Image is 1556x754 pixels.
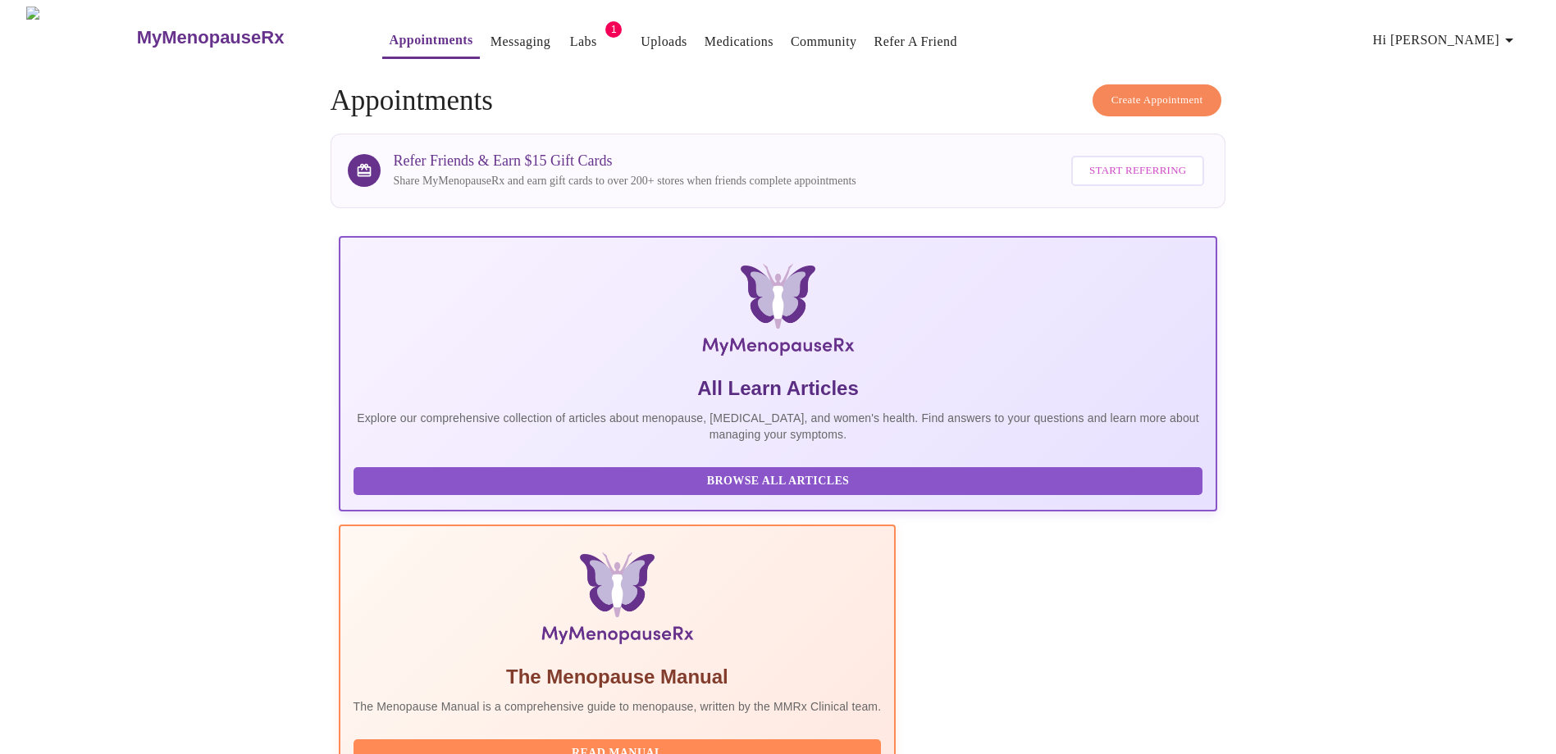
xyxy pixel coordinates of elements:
span: Hi [PERSON_NAME] [1373,29,1519,52]
button: Start Referring [1071,156,1204,186]
h3: MyMenopauseRx [137,27,285,48]
button: Appointments [382,24,479,59]
a: Messaging [491,30,550,53]
button: Hi [PERSON_NAME] [1367,24,1526,57]
img: MyMenopauseRx Logo [26,7,135,68]
h3: Refer Friends & Earn $15 Gift Cards [394,152,856,170]
span: Create Appointment [1111,91,1203,110]
button: Community [784,25,864,58]
a: Appointments [389,29,472,52]
h4: Appointments [331,84,1226,117]
a: Medications [705,30,773,53]
button: Medications [698,25,780,58]
p: The Menopause Manual is a comprehensive guide to menopause, written by the MMRx Clinical team. [354,698,882,715]
button: Labs [557,25,609,58]
a: Community [791,30,857,53]
button: Messaging [484,25,557,58]
a: Refer a Friend [874,30,958,53]
button: Refer a Friend [868,25,965,58]
span: 1 [605,21,622,38]
a: MyMenopauseRx [135,9,349,66]
button: Uploads [634,25,694,58]
img: MyMenopauseRx Logo [486,264,1071,362]
a: Browse All Articles [354,473,1207,487]
h5: All Learn Articles [354,375,1203,402]
a: Labs [570,30,597,53]
a: Start Referring [1067,148,1208,194]
span: Browse All Articles [370,471,1187,492]
h5: The Menopause Manual [354,664,882,690]
a: Uploads [641,30,687,53]
p: Explore our comprehensive collection of articles about menopause, [MEDICAL_DATA], and women's hea... [354,410,1203,443]
button: Browse All Articles [354,467,1203,496]
img: Menopause Manual [437,552,797,651]
span: Start Referring [1089,161,1186,180]
p: Share MyMenopauseRx and earn gift cards to over 200+ stores when friends complete appointments [394,173,856,189]
button: Create Appointment [1093,84,1222,116]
